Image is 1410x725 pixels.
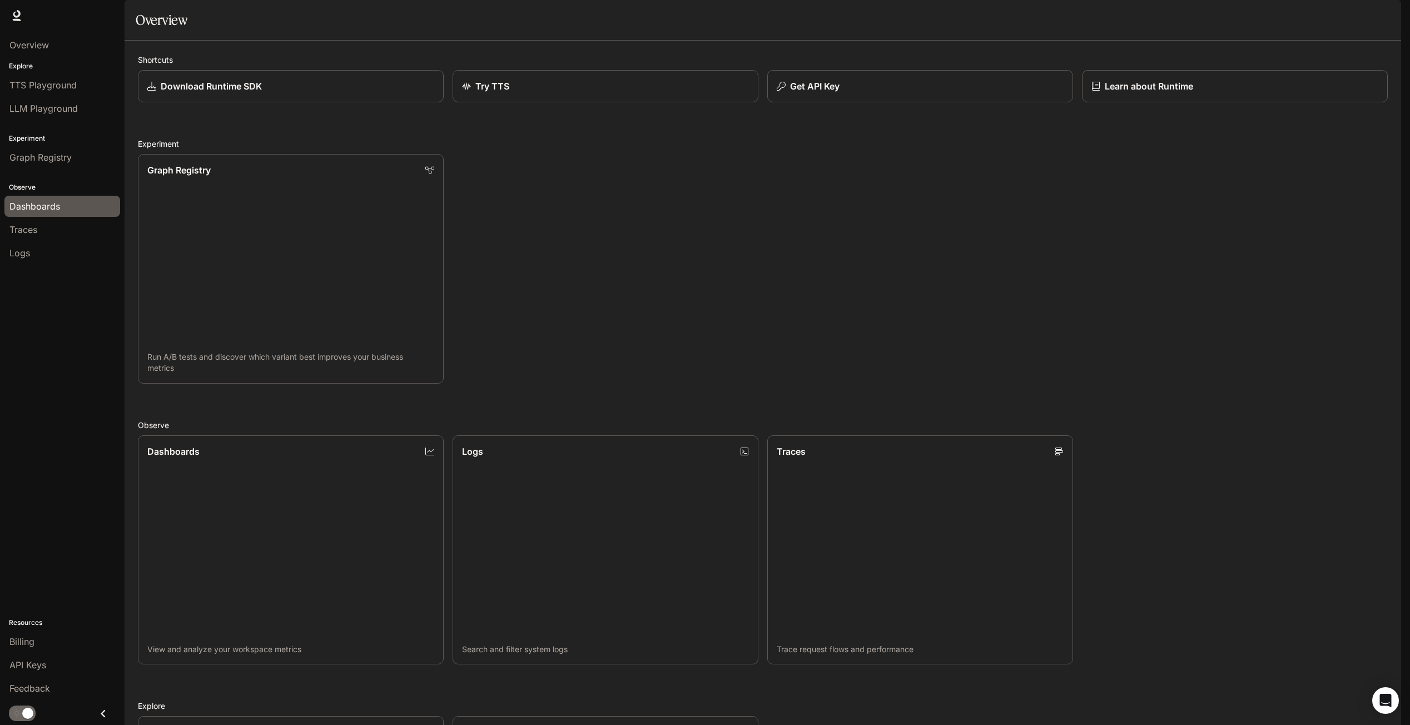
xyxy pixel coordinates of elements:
p: Try TTS [475,80,509,93]
a: Download Runtime SDK [138,70,444,102]
p: View and analyze your workspace metrics [147,644,434,655]
h1: Overview [136,9,187,31]
button: Get API Key [767,70,1073,102]
p: Traces [777,445,806,458]
p: Learn about Runtime [1105,80,1193,93]
p: Trace request flows and performance [777,644,1064,655]
p: Get API Key [790,80,840,93]
p: Dashboards [147,445,200,458]
p: Run A/B tests and discover which variant best improves your business metrics [147,351,434,374]
h2: Observe [138,419,1388,431]
a: Try TTS [453,70,758,102]
p: Logs [462,445,483,458]
h2: Experiment [138,138,1388,150]
a: Learn about Runtime [1082,70,1388,102]
p: Graph Registry [147,163,211,177]
a: LogsSearch and filter system logs [453,435,758,665]
p: Download Runtime SDK [161,80,262,93]
a: Graph RegistryRun A/B tests and discover which variant best improves your business metrics [138,154,444,384]
h2: Explore [138,700,1388,712]
a: DashboardsView and analyze your workspace metrics [138,435,444,665]
div: Open Intercom Messenger [1372,687,1399,714]
a: TracesTrace request flows and performance [767,435,1073,665]
h2: Shortcuts [138,54,1388,66]
p: Search and filter system logs [462,644,749,655]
